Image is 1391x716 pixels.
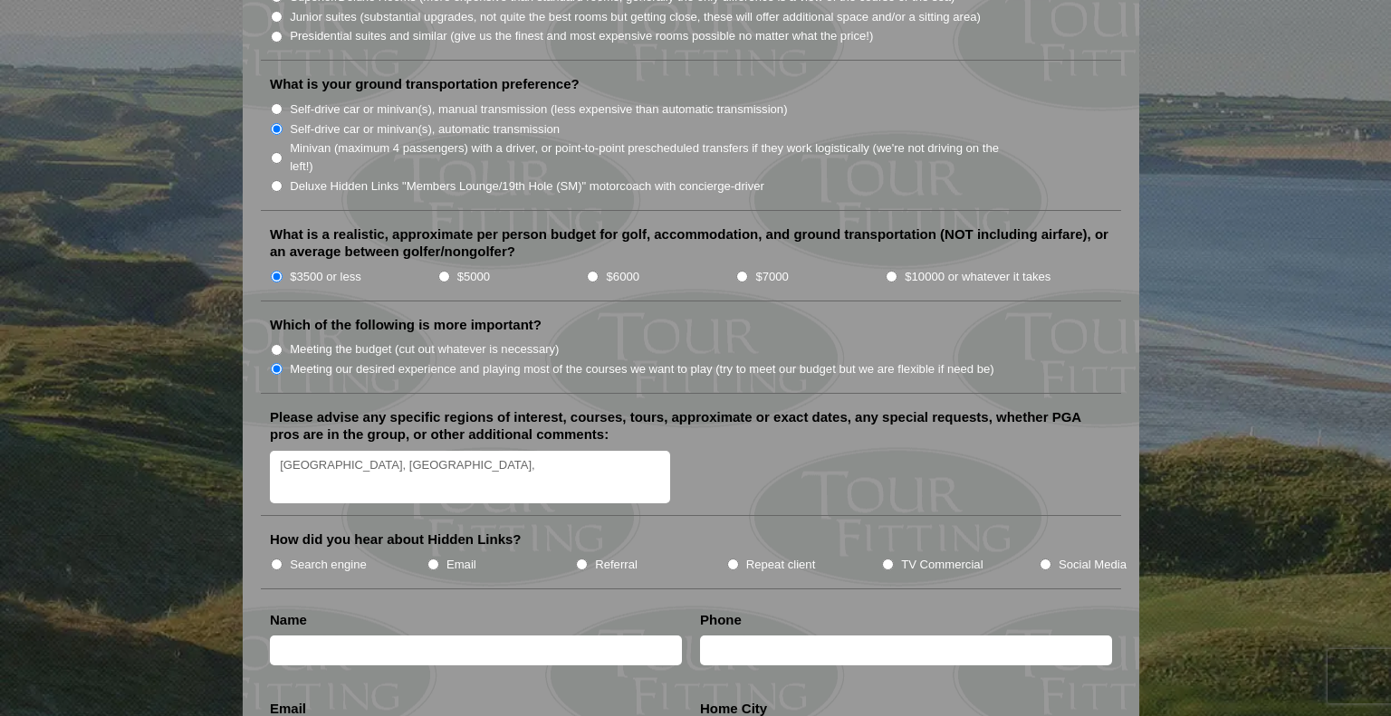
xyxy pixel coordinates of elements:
label: Self-drive car or minivan(s), manual transmission (less expensive than automatic transmission) [290,100,787,119]
label: Please advise any specific regions of interest, courses, tours, approximate or exact dates, any s... [270,408,1112,444]
label: Minivan (maximum 4 passengers) with a driver, or point-to-point prescheduled transfers if they wo... [290,139,1018,175]
label: Which of the following is more important? [270,316,542,334]
label: Self-drive car or minivan(s), automatic transmission [290,120,560,138]
label: Phone [700,611,742,629]
label: What is a realistic, approximate per person budget for golf, accommodation, and ground transporta... [270,225,1112,261]
label: Junior suites (substantial upgrades, not quite the best rooms but getting close, these will offer... [290,8,981,26]
label: Meeting the budget (cut out whatever is necessary) [290,340,559,358]
label: Deluxe Hidden Links "Members Lounge/19th Hole (SM)" motorcoach with concierge-driver [290,177,764,196]
label: $5000 [457,268,490,286]
label: $3500 or less [290,268,361,286]
label: What is your ground transportation preference? [270,75,580,93]
label: Presidential suites and similar (give us the finest and most expensive rooms possible no matter w... [290,27,873,45]
label: How did you hear about Hidden Links? [270,530,522,549]
label: Search engine [290,556,367,574]
label: $10000 or whatever it takes [905,268,1050,286]
label: Meeting our desired experience and playing most of the courses we want to play (try to meet our b... [290,360,994,378]
label: Referral [595,556,638,574]
label: $6000 [607,268,639,286]
label: Repeat client [746,556,816,574]
label: $7000 [755,268,788,286]
label: Email [446,556,476,574]
label: Social Media [1059,556,1127,574]
label: TV Commercial [901,556,983,574]
label: Name [270,611,307,629]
